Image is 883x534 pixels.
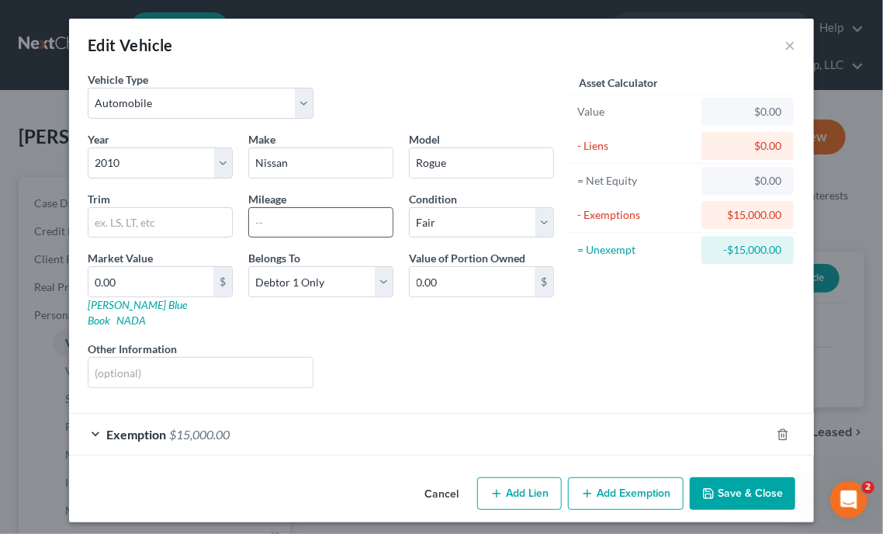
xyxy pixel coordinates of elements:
button: × [784,36,795,54]
div: $ [213,267,232,296]
label: Asset Calculator [579,75,658,91]
div: Value [577,104,694,120]
input: 0.00 [88,267,213,296]
label: Other Information [88,341,177,357]
span: Make [248,133,275,146]
div: $0.00 [714,173,781,189]
div: = Unexempt [577,242,694,258]
a: [PERSON_NAME] Blue Book [88,298,187,327]
div: $ [535,267,553,296]
label: Trim [88,191,110,207]
input: 0.00 [410,267,535,296]
input: ex. Altima [410,148,553,178]
a: NADA [116,314,146,327]
label: Year [88,131,109,147]
input: ex. Nissan [249,148,393,178]
div: Edit Vehicle [88,34,173,56]
label: Market Value [88,250,153,266]
div: - Exemptions [577,207,694,223]
div: -$15,000.00 [714,242,781,258]
div: = Net Equity [577,173,694,189]
iframe: Intercom live chat [830,481,867,518]
span: Exemption [106,427,166,442]
label: Model [409,131,440,147]
label: Condition [409,191,457,207]
span: $15,000.00 [169,427,230,442]
button: Save & Close [690,477,795,510]
label: Mileage [248,191,286,207]
input: (optional) [88,358,313,387]
span: 2 [862,481,874,494]
button: Add Lien [477,477,562,510]
div: $15,000.00 [714,207,781,223]
div: - Liens [577,138,694,154]
label: Value of Portion Owned [409,250,525,266]
button: Cancel [412,479,471,510]
span: Belongs To [248,251,300,265]
input: ex. LS, LT, etc [88,208,232,238]
input: -- [249,208,393,238]
div: $0.00 [714,138,781,154]
label: Vehicle Type [88,71,148,88]
div: $0.00 [714,104,781,120]
button: Add Exemption [568,477,684,510]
